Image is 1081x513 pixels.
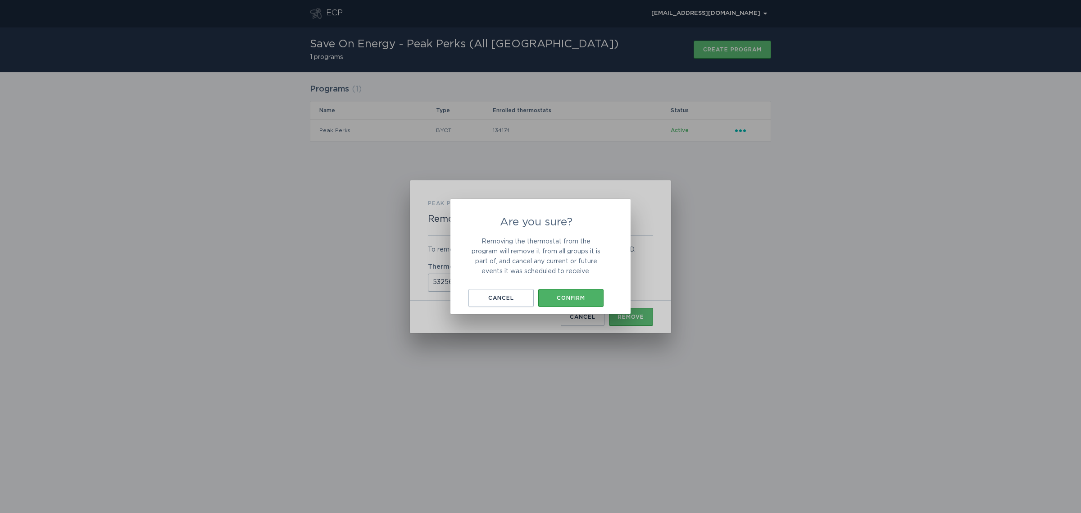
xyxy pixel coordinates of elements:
[473,295,529,301] div: Cancel
[468,217,604,228] h2: Are you sure?
[543,295,599,301] div: Confirm
[468,289,534,307] button: Cancel
[450,199,631,314] div: Are you sure?
[468,237,604,276] p: Removing the thermostat from the program will remove it from all groups it is part of, and cancel...
[538,289,604,307] button: Confirm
